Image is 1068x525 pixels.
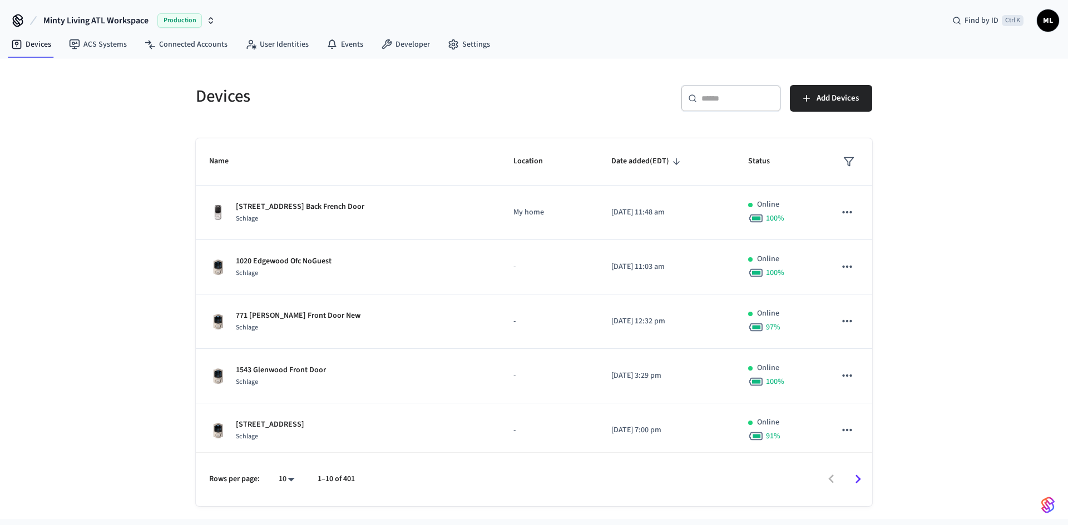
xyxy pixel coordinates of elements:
p: [STREET_ADDRESS] [236,419,304,431]
span: Location [513,153,557,170]
div: 10 [273,471,300,487]
span: Ctrl K [1002,15,1023,26]
a: Developer [372,34,439,54]
p: [DATE] 12:32 pm [611,316,722,327]
span: 100 % [766,267,784,278]
p: My home [513,207,585,218]
p: [STREET_ADDRESS] Back French Door [236,201,364,213]
p: 1020 Edgewood Ofc NoGuest [236,256,332,267]
p: Online [757,362,779,374]
span: Minty Living ATL Workspace [43,14,149,27]
p: [DATE] 7:00 pm [611,424,722,436]
span: Name [209,153,243,170]
span: 100 % [766,213,784,224]
a: ACS Systems [60,34,136,54]
p: Online [757,253,779,265]
img: Schlage Sense Smart Deadbolt with Camelot Trim, Front [209,313,227,331]
div: Find by IDCtrl K [943,11,1032,31]
img: Yale Assure Touchscreen Wifi Smart Lock, Satin Nickel, Front [209,204,227,222]
h5: Devices [196,85,527,108]
span: 100 % [766,376,784,387]
p: Online [757,308,779,319]
p: Online [757,199,779,211]
img: SeamLogoGradient.69752ec5.svg [1041,496,1055,514]
p: - [513,261,585,273]
span: 97 % [766,322,780,333]
button: Add Devices [790,85,872,112]
span: 91 % [766,431,780,442]
a: Settings [439,34,499,54]
span: Schlage [236,323,258,332]
img: Schlage Sense Smart Deadbolt with Camelot Trim, Front [209,422,227,439]
p: Rows per page: [209,473,260,485]
a: Connected Accounts [136,34,236,54]
button: ML [1037,9,1059,32]
span: Production [157,13,202,28]
p: 771 [PERSON_NAME] Front Door New [236,310,360,322]
a: Devices [2,34,60,54]
a: Events [318,34,372,54]
span: Schlage [236,214,258,223]
button: Go to next page [845,466,871,492]
span: Add Devices [817,91,859,106]
p: - [513,424,585,436]
p: [DATE] 11:48 am [611,207,722,218]
p: - [513,316,585,327]
span: ML [1038,11,1058,31]
img: Schlage Sense Smart Deadbolt with Camelot Trim, Front [209,258,227,276]
p: [DATE] 11:03 am [611,261,722,273]
p: 1543 Glenwood Front Door [236,364,326,376]
span: Schlage [236,268,258,278]
p: 1–10 of 401 [318,473,355,485]
span: Schlage [236,377,258,387]
span: Status [748,153,784,170]
span: Date added(EDT) [611,153,684,170]
p: - [513,370,585,382]
span: Schlage [236,432,258,441]
span: Find by ID [965,15,998,26]
p: Online [757,417,779,428]
img: Schlage Sense Smart Deadbolt with Camelot Trim, Front [209,367,227,385]
p: [DATE] 3:29 pm [611,370,722,382]
a: User Identities [236,34,318,54]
